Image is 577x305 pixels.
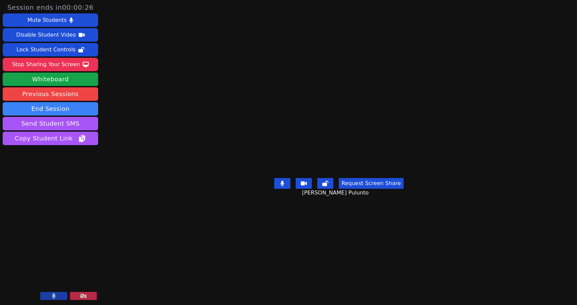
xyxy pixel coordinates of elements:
time: 00:00:26 [62,3,94,11]
button: Lock Student Controls [3,43,98,56]
div: Disable Student Video [16,30,76,40]
button: Request Screen Share [339,178,403,189]
button: Stop Sharing Your Screen [3,58,98,71]
span: Session ends in [7,3,94,12]
button: Mute Students [3,13,98,27]
span: [PERSON_NAME] Pulunto [302,189,370,197]
div: Stop Sharing Your Screen [12,59,80,70]
button: Whiteboard [3,73,98,86]
div: Lock Student Controls [16,44,76,55]
button: End Session [3,102,98,116]
span: Copy Student Link [15,134,86,143]
div: Mute Students [28,15,67,26]
button: Copy Student Link [3,132,98,145]
a: Previous Sessions [3,87,98,101]
button: Send Student SMS [3,117,98,130]
button: Disable Student Video [3,28,98,42]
